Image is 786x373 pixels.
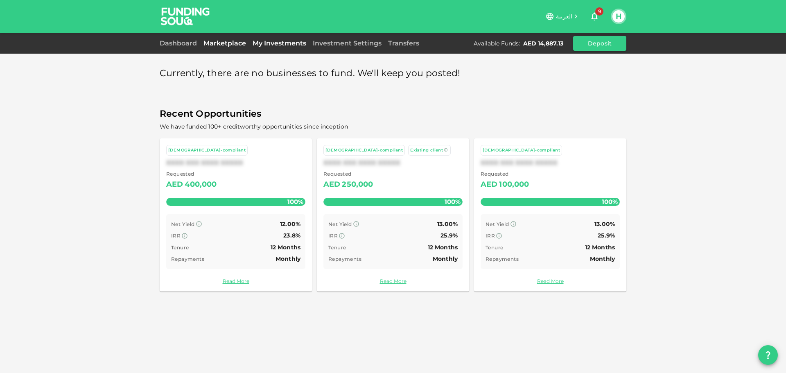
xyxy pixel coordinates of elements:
[598,232,615,239] span: 25.9%
[168,147,246,154] div: [DEMOGRAPHIC_DATA]-compliant
[440,232,458,239] span: 25.9%
[483,147,560,154] div: [DEMOGRAPHIC_DATA]-compliant
[474,39,520,47] div: Available Funds :
[328,244,346,251] span: Tenure
[271,244,300,251] span: 12 Months
[325,147,403,154] div: [DEMOGRAPHIC_DATA]-compliant
[586,8,603,25] button: 9
[486,244,503,251] span: Tenure
[200,39,249,47] a: Marketplace
[481,170,529,178] span: Requested
[556,13,572,20] span: العربية
[486,233,495,239] span: IRR
[499,178,529,191] div: 100,000
[185,178,217,191] div: 400,000
[328,256,361,262] span: Repayments
[160,66,461,81] span: Currently, there are no businesses to fund. We'll keep you posted!
[317,138,469,292] a: [DEMOGRAPHIC_DATA]-compliant Existing clientXXXX XXX XXXX XXXXX Requested AED250,000100% Net Yiel...
[160,106,626,122] span: Recent Opportunities
[160,123,348,130] span: We have funded 100+ creditworthy opportunities since inception
[481,159,620,167] div: XXXX XXX XXXX XXXXX
[309,39,385,47] a: Investment Settings
[249,39,309,47] a: My Investments
[283,232,300,239] span: 23.8%
[323,159,463,167] div: XXXX XXX XXXX XXXXX
[486,256,519,262] span: Repayments
[342,178,373,191] div: 250,000
[323,277,463,285] a: Read More
[280,220,300,228] span: 12.00%
[323,170,373,178] span: Requested
[166,170,217,178] span: Requested
[612,10,625,23] button: H
[171,256,204,262] span: Repayments
[328,233,338,239] span: IRR
[585,244,615,251] span: 12 Months
[486,221,509,227] span: Net Yield
[433,255,458,262] span: Monthly
[285,196,305,208] span: 100%
[590,255,615,262] span: Monthly
[443,196,463,208] span: 100%
[523,39,563,47] div: AED 14,887.13
[758,345,778,365] button: question
[160,39,200,47] a: Dashboard
[276,255,300,262] span: Monthly
[166,178,183,191] div: AED
[595,7,603,16] span: 9
[437,220,458,228] span: 13.00%
[160,138,312,292] a: [DEMOGRAPHIC_DATA]-compliantXXXX XXX XXXX XXXXX Requested AED400,000100% Net Yield 12.00% IRR 23....
[474,138,626,292] a: [DEMOGRAPHIC_DATA]-compliantXXXX XXX XXXX XXXXX Requested AED100,000100% Net Yield 13.00% IRR 25....
[166,159,305,167] div: XXXX XXX XXXX XXXXX
[428,244,458,251] span: 12 Months
[166,277,305,285] a: Read More
[594,220,615,228] span: 13.00%
[171,233,181,239] span: IRR
[481,178,497,191] div: AED
[171,221,195,227] span: Net Yield
[171,244,189,251] span: Tenure
[385,39,422,47] a: Transfers
[481,277,620,285] a: Read More
[410,147,443,153] span: Existing client
[600,196,620,208] span: 100%
[573,36,626,51] button: Deposit
[323,178,340,191] div: AED
[328,221,352,227] span: Net Yield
